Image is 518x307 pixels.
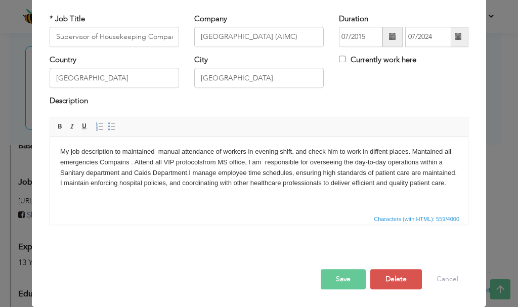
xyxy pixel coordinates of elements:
a: Italic [67,121,78,132]
label: Country [50,55,76,65]
label: Description [50,96,88,107]
a: Bold [55,121,66,132]
div: Statistics [372,214,462,224]
a: Underline [79,121,90,132]
label: Currently work here [339,55,416,65]
label: City [194,55,208,65]
button: Save [321,269,366,289]
label: * Job Title [50,14,85,24]
label: Company [194,14,227,24]
button: Delete [370,269,422,289]
a: Insert/Remove Bulleted List [106,121,117,132]
a: Insert/Remove Numbered List [94,121,105,132]
input: Currently work here [339,56,346,62]
span: Characters (with HTML): 559/4000 [372,214,461,224]
input: Present [405,27,451,47]
iframe: Rich Text Editor, workEditor [50,137,468,212]
input: From [339,27,382,47]
label: Duration [339,14,368,24]
button: Cancel [426,269,468,289]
